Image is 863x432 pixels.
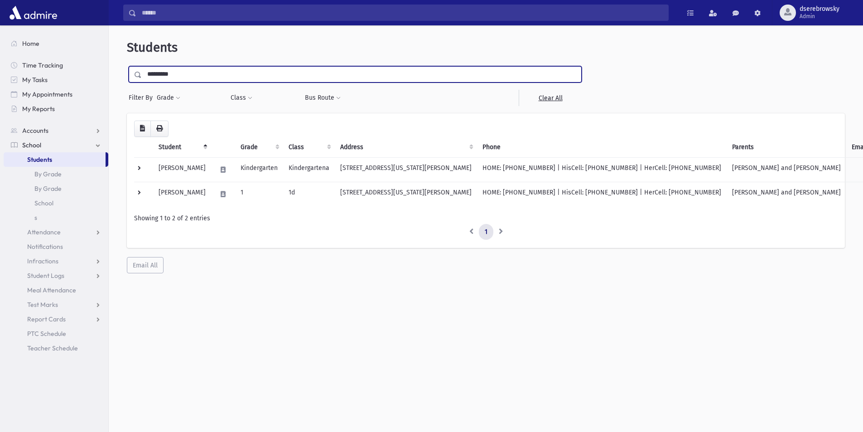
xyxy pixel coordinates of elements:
[335,137,477,158] th: Address: activate to sort column ascending
[22,76,48,84] span: My Tasks
[4,254,108,268] a: Infractions
[800,13,839,20] span: Admin
[335,182,477,206] td: [STREET_ADDRESS][US_STATE][PERSON_NAME]
[283,157,335,182] td: Kindergartena
[235,182,283,206] td: 1
[136,5,668,21] input: Search
[727,137,846,158] th: Parents
[153,137,211,158] th: Student: activate to sort column descending
[27,286,76,294] span: Meal Attendance
[27,330,66,338] span: PTC Schedule
[127,257,164,273] button: Email All
[4,73,108,87] a: My Tasks
[304,90,341,106] button: Bus Route
[22,90,72,98] span: My Appointments
[4,102,108,116] a: My Reports
[727,157,846,182] td: [PERSON_NAME] and [PERSON_NAME]
[4,138,108,152] a: School
[4,297,108,312] a: Test Marks
[27,228,61,236] span: Attendance
[27,243,63,251] span: Notifications
[477,182,727,206] td: HOME: [PHONE_NUMBER] | HisCell: [PHONE_NUMBER] | HerCell: [PHONE_NUMBER]
[156,90,181,106] button: Grade
[4,225,108,239] a: Attendance
[4,341,108,355] a: Teacher Schedule
[150,121,169,137] button: Print
[127,40,178,55] span: Students
[230,90,253,106] button: Class
[134,121,151,137] button: CSV
[27,315,66,323] span: Report Cards
[22,39,39,48] span: Home
[4,239,108,254] a: Notifications
[477,157,727,182] td: HOME: [PHONE_NUMBER] | HisCell: [PHONE_NUMBER] | HerCell: [PHONE_NUMBER]
[479,224,493,240] a: 1
[4,268,108,283] a: Student Logs
[4,196,108,210] a: School
[4,326,108,341] a: PTC Schedule
[477,137,727,158] th: Phone
[4,181,108,196] a: By Grade
[27,301,58,309] span: Test Marks
[4,152,106,167] a: Students
[519,90,582,106] a: Clear All
[235,137,283,158] th: Grade: activate to sort column ascending
[727,182,846,206] td: [PERSON_NAME] and [PERSON_NAME]
[22,141,41,149] span: School
[22,105,55,113] span: My Reports
[335,157,477,182] td: [STREET_ADDRESS][US_STATE][PERSON_NAME]
[235,157,283,182] td: Kindergarten
[129,93,156,102] span: Filter By
[283,182,335,206] td: 1d
[4,36,108,51] a: Home
[800,5,839,13] span: dserebrowsky
[4,87,108,102] a: My Appointments
[4,123,108,138] a: Accounts
[27,272,64,280] span: Student Logs
[4,167,108,181] a: By Grade
[22,61,63,69] span: Time Tracking
[27,344,78,352] span: Teacher Schedule
[4,210,108,225] a: s
[153,157,211,182] td: [PERSON_NAME]
[27,257,58,265] span: Infractions
[4,312,108,326] a: Report Cards
[7,4,59,22] img: AdmirePro
[134,214,838,223] div: Showing 1 to 2 of 2 entries
[4,283,108,297] a: Meal Attendance
[283,137,335,158] th: Class: activate to sort column ascending
[22,126,48,135] span: Accounts
[27,155,52,164] span: Students
[153,182,211,206] td: [PERSON_NAME]
[4,58,108,73] a: Time Tracking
